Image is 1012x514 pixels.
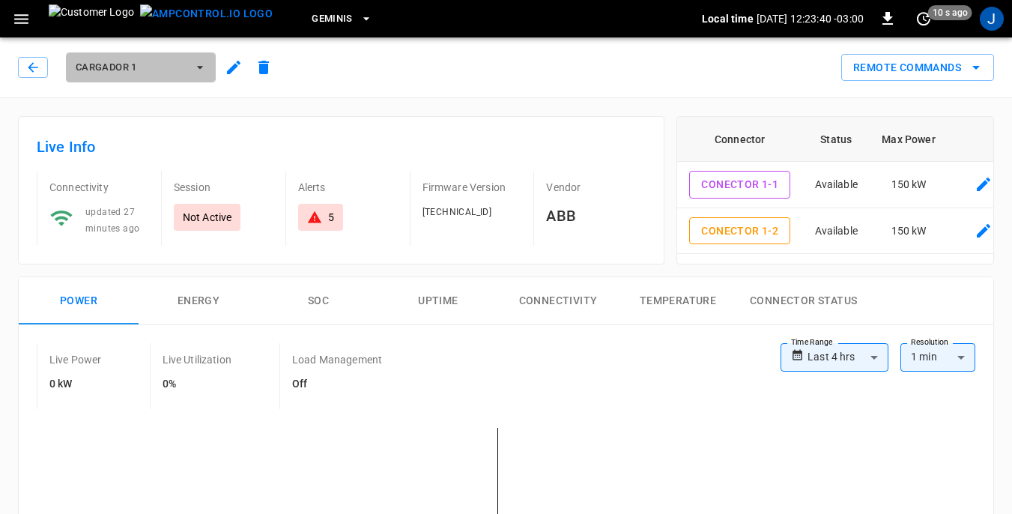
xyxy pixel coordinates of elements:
p: Live Utilization [163,352,231,367]
p: Session [174,180,273,195]
img: Customer Logo [49,4,134,33]
label: Time Range [791,336,833,348]
button: Conector 1-2 [689,217,790,245]
td: Available [802,162,870,208]
button: Power [19,277,139,325]
h6: Live Info [37,135,646,159]
td: 150 kW [870,208,947,255]
button: Remote Commands [841,54,994,82]
span: 10 s ago [928,5,972,20]
div: 5 [328,210,334,225]
p: Connectivity [49,180,149,195]
button: Cargador 1 [66,52,216,82]
th: Max Power [870,117,947,162]
h6: 0 kW [49,376,102,393]
button: Energy [139,277,258,325]
div: remote commands options [841,54,994,82]
td: 150 kW [870,254,947,300]
label: Resolution [911,336,948,348]
td: Charging [802,254,870,300]
span: [TECHNICAL_ID] [422,207,492,217]
th: Status [802,117,870,162]
span: updated 27 minutes ago [85,207,139,234]
div: Last 4 hrs [808,343,888,372]
button: Connector Status [738,277,869,325]
div: profile-icon [980,7,1004,31]
h6: 0% [163,376,231,393]
button: Temperature [618,277,738,325]
p: Firmware Version [422,180,522,195]
p: Local time [702,11,754,26]
td: 150 kW [870,162,947,208]
button: Geminis [306,4,378,34]
button: set refresh interval [912,7,936,31]
div: 1 min [900,343,975,372]
button: Conector 1-1 [689,171,790,199]
p: Alerts [298,180,398,195]
p: Not Active [183,210,232,225]
button: Connectivity [498,277,618,325]
h6: ABB [546,204,646,228]
p: Live Power [49,352,102,367]
p: [DATE] 12:23:40 -03:00 [757,11,864,26]
p: Vendor [546,180,646,195]
img: ampcontrol.io logo [140,4,273,23]
button: SOC [258,277,378,325]
th: Connector [677,117,802,162]
td: Available [802,208,870,255]
button: Uptime [378,277,498,325]
span: Geminis [312,10,353,28]
h6: Off [292,376,382,393]
span: Cargador 1 [76,59,187,76]
p: Load Management [292,352,382,367]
